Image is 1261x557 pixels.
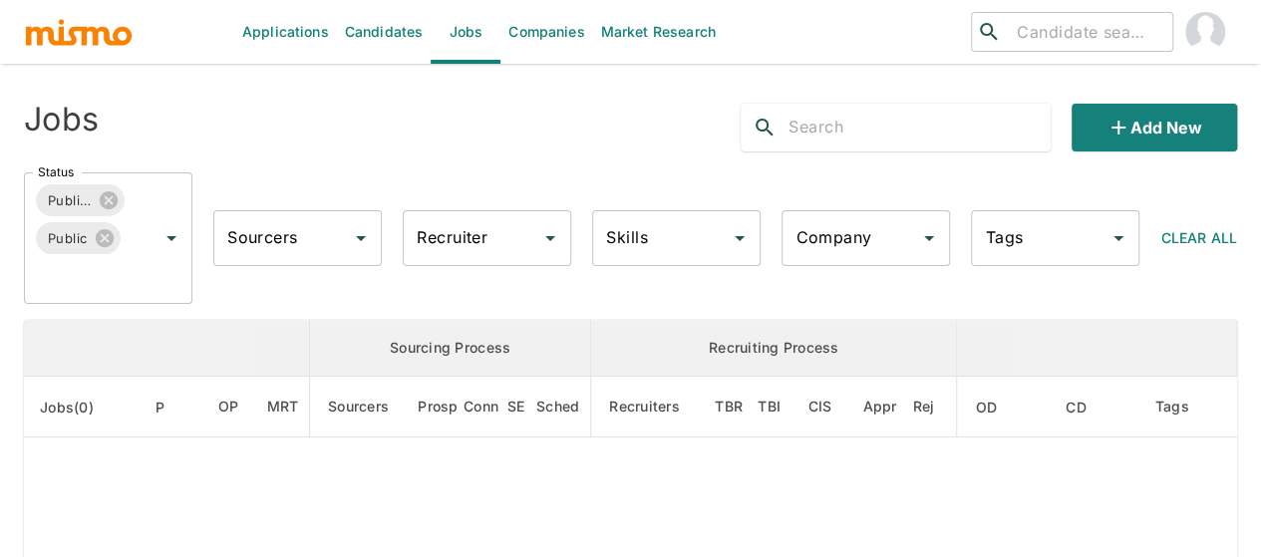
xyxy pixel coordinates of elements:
[1072,104,1237,151] button: Add new
[710,377,753,437] th: To Be Reviewed
[24,100,99,139] h4: Jobs
[532,377,591,437] th: Sched
[310,320,591,377] th: Sourcing Process
[36,184,125,216] div: Published
[591,320,957,377] th: Recruiting Process
[1138,377,1213,437] th: Tags
[788,112,1051,143] input: Search
[536,224,564,252] button: Open
[908,377,957,437] th: Rejected
[36,222,121,254] div: Public
[915,224,943,252] button: Open
[1185,12,1225,52] img: Maia Reyes
[1161,229,1237,246] span: Clear All
[1050,377,1138,437] th: Created At
[151,377,202,437] th: Priority
[261,377,309,437] th: Market Research Total
[1104,224,1132,252] button: Open
[753,377,789,437] th: To Be Interviewed
[24,17,134,47] img: logo
[726,224,754,252] button: Open
[310,377,419,437] th: Sourcers
[38,163,74,180] label: Status
[418,377,464,437] th: Prospects
[36,189,104,212] span: Published
[975,396,1023,419] span: OD
[957,377,1050,437] th: Onboarding Date
[591,377,711,437] th: Recruiters
[858,377,908,437] th: Approved
[156,396,190,419] span: P
[36,227,100,250] span: Public
[741,104,788,151] button: search
[464,377,503,437] th: Connections
[40,396,120,419] span: Jobs(0)
[347,224,375,252] button: Open
[158,224,185,252] button: Open
[503,377,532,437] th: Sent Emails
[1009,18,1164,46] input: Candidate search
[1066,396,1112,419] span: CD
[790,377,858,437] th: Client Interview Scheduled
[202,377,262,437] th: Open Positions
